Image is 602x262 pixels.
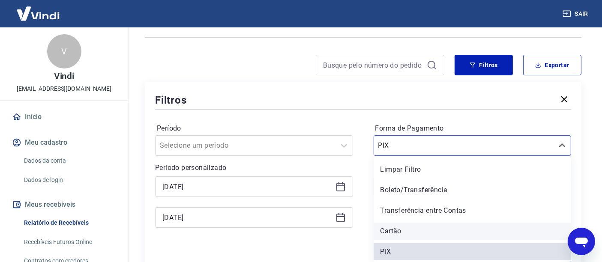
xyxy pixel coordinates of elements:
[21,152,118,170] a: Dados da conta
[21,171,118,189] a: Dados de login
[374,243,572,260] div: PIX
[374,202,572,219] div: Transferência entre Contas
[568,228,595,255] iframe: Botão para abrir a janela de mensagens
[374,223,572,240] div: Cartão
[561,6,592,22] button: Sair
[10,133,118,152] button: Meu cadastro
[374,161,572,178] div: Limpar Filtro
[155,93,187,107] h5: Filtros
[21,214,118,232] a: Relatório de Recebíveis
[162,180,332,193] input: Data inicial
[523,55,581,75] button: Exportar
[374,182,572,199] div: Boleto/Transferência
[10,0,66,27] img: Vindi
[10,107,118,126] a: Início
[54,72,75,81] p: Vindi
[10,195,118,214] button: Meus recebíveis
[323,59,423,71] input: Busque pelo número do pedido
[455,55,513,75] button: Filtros
[375,123,570,134] label: Forma de Pagamento
[47,34,81,68] div: V
[162,211,332,224] input: Data final
[157,123,351,134] label: Período
[21,233,118,251] a: Recebíveis Futuros Online
[17,84,111,93] p: [EMAIL_ADDRESS][DOMAIN_NAME]
[155,163,353,173] p: Período personalizado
